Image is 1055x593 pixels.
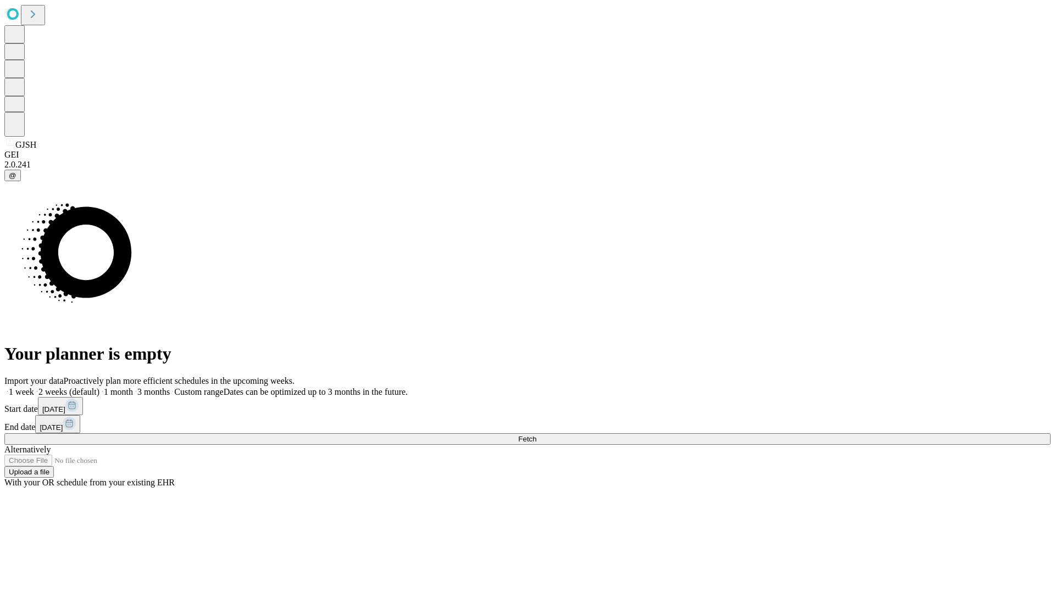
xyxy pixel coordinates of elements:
span: With your OR schedule from your existing EHR [4,478,175,487]
span: Custom range [174,387,223,396]
span: Fetch [518,435,536,443]
span: [DATE] [42,405,65,413]
span: 1 month [104,387,133,396]
button: [DATE] [38,397,83,415]
span: 2 weeks (default) [38,387,99,396]
button: Fetch [4,433,1051,445]
span: 1 week [9,387,34,396]
span: GJSH [15,140,36,149]
span: 3 months [137,387,170,396]
span: [DATE] [40,423,63,432]
span: @ [9,171,16,180]
span: Dates can be optimized up to 3 months in the future. [224,387,408,396]
h1: Your planner is empty [4,344,1051,364]
div: End date [4,415,1051,433]
div: 2.0.241 [4,160,1051,170]
span: Proactively plan more efficient schedules in the upcoming weeks. [64,376,295,385]
div: GEI [4,150,1051,160]
span: Alternatively [4,445,51,454]
button: Upload a file [4,466,54,478]
span: Import your data [4,376,64,385]
button: [DATE] [35,415,80,433]
div: Start date [4,397,1051,415]
button: @ [4,170,21,181]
